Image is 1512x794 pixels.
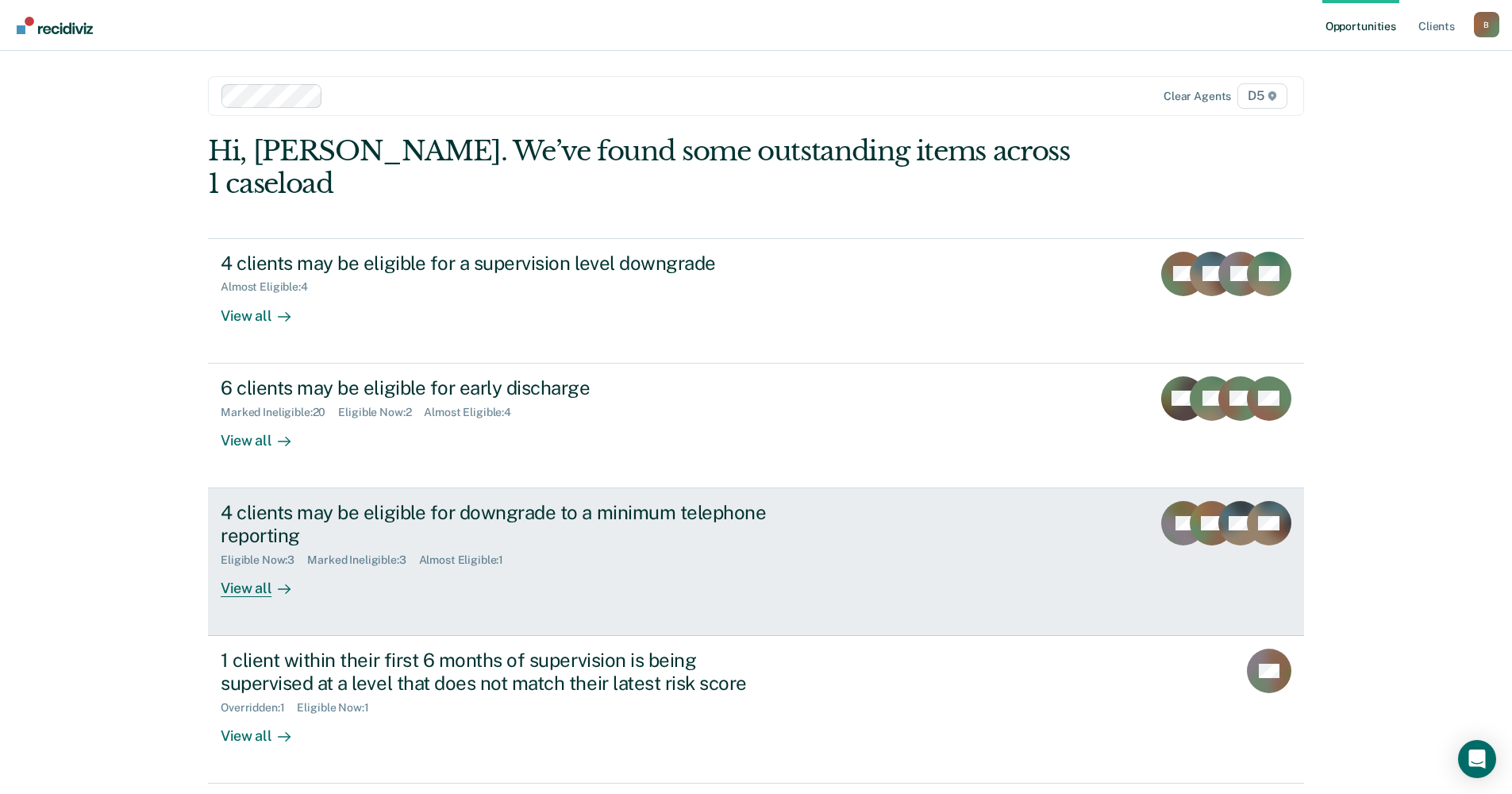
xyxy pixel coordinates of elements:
[419,553,517,567] div: Almost Eligible : 1
[208,238,1304,364] a: 4 clients may be eligible for a supervision level downgradeAlmost Eligible:4View all
[208,488,1304,636] a: 4 clients may be eligible for downgrade to a minimum telephone reportingEligible Now:3Marked Inel...
[221,406,338,419] div: Marked Ineligible : 20
[1474,12,1499,37] button: Profile dropdown button
[307,553,418,567] div: Marked Ineligible : 3
[221,280,321,294] div: Almost Eligible : 4
[1458,740,1496,778] div: Open Intercom Messenger
[221,649,778,695] div: 1 client within their first 6 months of supervision is being supervised at a level that does not ...
[221,418,310,449] div: View all
[221,252,778,275] div: 4 clients may be eligible for a supervision level downgrade
[208,636,1304,784] a: 1 client within their first 6 months of supervision is being supervised at a level that does not ...
[221,501,778,547] div: 4 clients may be eligible for downgrade to a minimum telephone reporting
[424,406,524,419] div: Almost Eligible : 4
[208,364,1304,488] a: 6 clients may be eligible for early dischargeMarked Ineligible:20Eligible Now:2Almost Eligible:4V...
[208,135,1085,200] div: Hi, [PERSON_NAME]. We’ve found some outstanding items across 1 caseload
[221,294,310,325] div: View all
[221,701,297,715] div: Overridden : 1
[17,17,93,34] img: Recidiviz
[221,376,778,399] div: 6 clients may be eligible for early discharge
[1237,83,1287,109] span: D5
[221,566,310,597] div: View all
[297,701,381,715] div: Eligible Now : 1
[1474,12,1499,37] div: B
[1164,90,1231,103] div: Clear agents
[338,406,424,419] div: Eligible Now : 2
[221,553,307,567] div: Eligible Now : 3
[221,714,310,745] div: View all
